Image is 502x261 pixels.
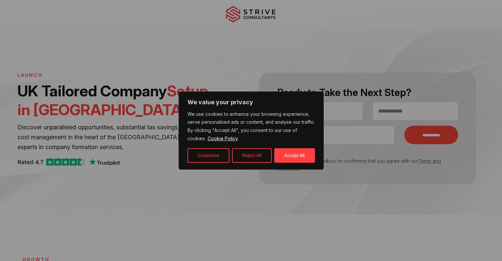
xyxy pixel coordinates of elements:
[187,148,229,163] button: Customise
[187,110,315,143] p: We use cookies to enhance your browsing experience, serve personalised ads or content, and analys...
[207,135,238,142] a: Cookie Policy
[179,91,324,170] div: We value your privacy
[187,98,315,106] p: We value your privacy
[274,148,315,163] button: Accept All
[232,148,272,163] button: Reject All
